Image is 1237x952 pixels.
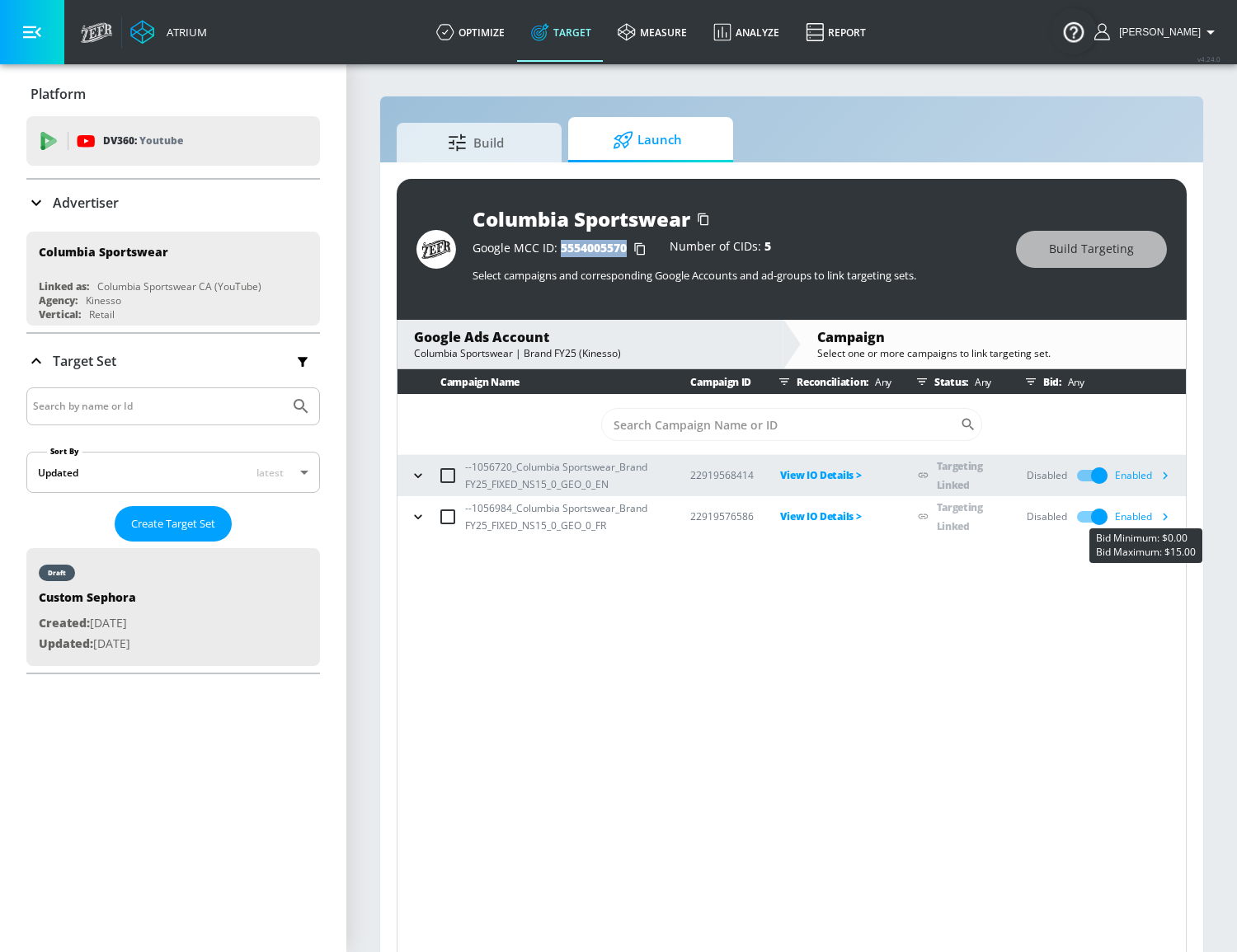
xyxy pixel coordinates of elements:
label: Sort By [47,446,82,457]
p: 22919576586 [690,508,754,525]
div: Atrium [160,25,207,40]
p: --1056720_Columbia Sportswear_Brand FY25_FIXED_NS15_0_GEO_0_EN [465,458,664,493]
th: Campaign Name [397,369,664,395]
a: Atrium [130,20,207,45]
div: Retail [89,307,115,321]
span: v 4.24.0 [1197,54,1221,63]
div: Disabled [1027,468,1067,483]
p: Any [1061,373,1084,391]
div: Enabled [1115,504,1178,529]
a: Target [518,2,604,62]
span: Updated: [39,635,93,651]
div: Updated [38,466,78,480]
button: Create Target Set [115,506,232,542]
p: Advertiser [53,194,119,212]
p: 22919568414 [690,467,754,484]
button: Open Resource Center [1051,8,1097,54]
span: Launch [585,120,710,160]
div: Number of CIDs: [670,241,771,257]
div: draftCustom SephoraCreated:[DATE]Updated:[DATE] [26,548,320,666]
div: Status: [910,369,1000,394]
p: Target Set [53,352,116,370]
p: Any [968,373,991,391]
p: Targeting Linked [937,498,1000,536]
div: Agency: [39,293,78,307]
span: 5 [764,238,771,254]
a: Report [793,2,879,62]
div: Advertiser [26,180,320,226]
p: View IO Details > [780,507,891,526]
input: Search Campaign Name or ID [601,408,960,441]
div: Search CID Name or Number [601,408,982,441]
div: Columbia Sportswear [473,205,690,232]
div: Campaign [817,328,1169,346]
div: Columbia Sportswear CA (YouTube) [97,279,261,293]
p: Select campaigns and corresponding Google Accounts and ad-groups to link targeting sets. [473,268,999,283]
div: Select one or more campaigns to link targeting set. [817,346,1169,360]
span: 5554005570 [561,240,627,256]
div: Bid: [1018,369,1178,394]
p: [DATE] [39,613,136,634]
div: Columbia Sportswear | Brand FY25 (Kinesso) [414,346,766,360]
button: [PERSON_NAME] [1094,22,1221,42]
div: Columbia SportswearLinked as:Columbia Sportswear CA (YouTube)Agency:KinessoVertical:Retail [26,232,320,326]
div: Custom Sephora [39,589,136,613]
div: Google Ads Account [414,328,766,346]
div: Disabled [1027,509,1067,524]
p: --1056984_Columbia Sportswear_Brand FY25_FIXED_NS15_0_GEO_0_FR [465,499,664,534]
a: optimize [423,2,518,62]
p: View IO Details > [780,466,891,485]
div: Kinesso [86,293,121,307]
p: Targeting Linked [937,457,1000,495]
span: Created: [39,615,90,631]
div: Target Set [26,387,320,673]
div: Vertical: [39,307,81,321]
div: Platform [26,71,320,117]
div: DV360: Youtube [26,116,320,166]
div: draft [48,569,66,577]
div: Enabled [1115,463,1178,488]
div: Linked as: [39,279,89,293]
p: Any [868,373,891,391]
p: DV360: [103,132,183,150]
div: Google MCC ID: [473,241,653,257]
div: Google Ads AccountColumbia Sportswear | Brand FY25 (Kinesso) [397,320,783,368]
span: login as: justin.nim@zefr.com [1112,26,1201,38]
th: Campaign ID [664,369,754,395]
a: measure [604,2,700,62]
div: Columbia Sportswear [39,244,168,260]
span: latest [256,466,284,480]
div: Target Set [26,334,320,388]
input: Search by name or Id [33,396,283,417]
span: Create Target Set [131,514,215,533]
a: Analyze [700,2,793,62]
p: Platform [31,85,86,103]
p: Youtube [139,132,183,149]
p: [DATE] [39,634,136,654]
div: Reconciliation: [772,369,891,394]
span: Build [413,123,539,162]
nav: list of Target Set [26,542,320,673]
